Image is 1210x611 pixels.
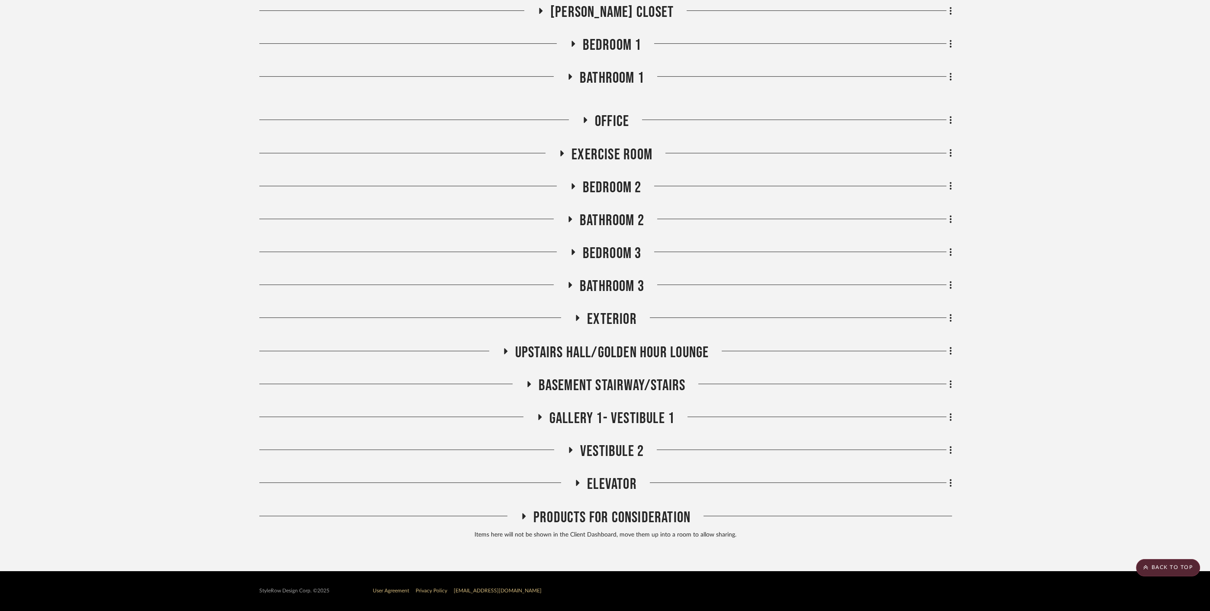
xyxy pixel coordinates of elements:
[571,145,652,164] span: Exercise Room
[580,277,644,296] span: Bathroom 3
[259,588,329,594] div: StyleRow Design Corp. ©2025
[454,588,542,593] a: [EMAIL_ADDRESS][DOMAIN_NAME]
[549,409,674,428] span: Gallery 1- Vestibule 1
[583,36,642,55] span: Bedroom 1
[373,588,409,593] a: User Agreement
[539,376,686,395] span: Basement stairway/Stairs
[515,343,709,362] span: Upstairs Hall/Golden Hour Lounge
[595,112,629,131] span: Office
[580,442,644,461] span: Vestibule 2
[587,310,637,329] span: Exterior
[583,244,642,263] span: Bedroom 3
[550,3,674,22] span: [PERSON_NAME] Closet
[533,508,691,527] span: Products For Consideration
[583,178,642,197] span: Bedroom 2
[259,530,952,540] div: Items here will not be shown in the Client Dashboard, move them up into a room to allow sharing.
[587,475,637,494] span: Elevator
[416,588,447,593] a: Privacy Policy
[1136,559,1200,576] scroll-to-top-button: BACK TO TOP
[580,69,644,87] span: Bathroom 1
[580,211,644,230] span: Bathroom 2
